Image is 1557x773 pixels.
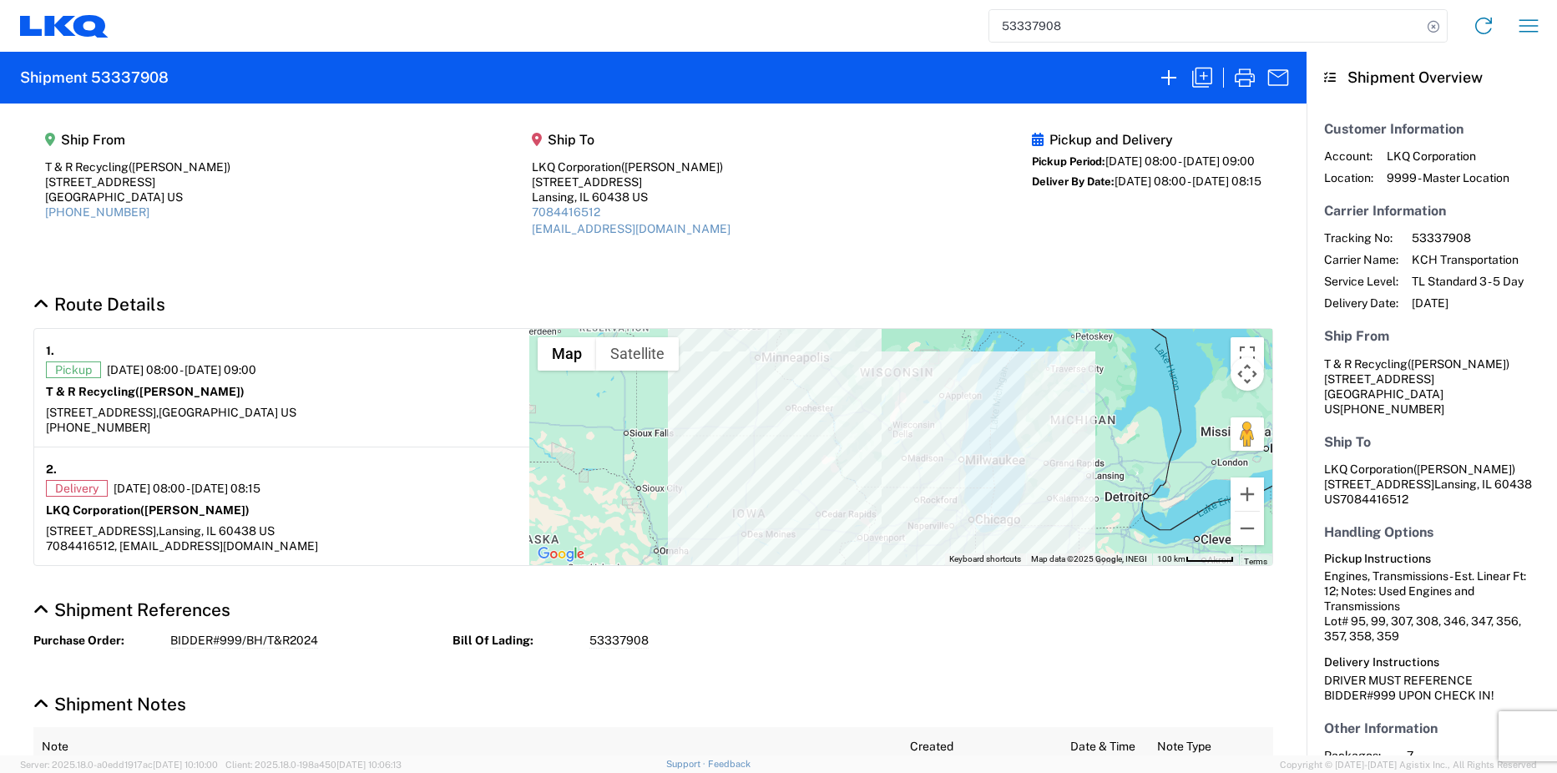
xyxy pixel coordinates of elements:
[1408,357,1509,371] span: ([PERSON_NAME])
[46,361,101,378] span: Pickup
[1324,230,1398,245] span: Tracking No:
[1105,154,1255,168] span: [DATE] 08:00 - [DATE] 09:00
[1324,552,1539,566] h6: Pickup Instructions
[1324,462,1539,507] address: Lansing, IL 60438 US
[33,727,902,767] th: Note
[1324,357,1408,371] span: T & R Recycling
[452,633,578,649] strong: Bill Of Lading:
[20,760,218,770] span: Server: 2025.18.0-a0edd1917ac
[159,406,296,419] span: [GEOGRAPHIC_DATA] US
[1324,252,1398,267] span: Carrier Name:
[1324,462,1515,491] span: LKQ Corporation [STREET_ADDRESS]
[225,760,402,770] span: Client: 2025.18.0-198a450
[589,633,649,649] span: 53337908
[33,633,159,649] strong: Purchase Order:
[45,159,230,174] div: T & R Recycling
[46,480,108,497] span: Delivery
[1324,149,1373,164] span: Account:
[1231,417,1264,451] button: Drag Pegman onto the map to open Street View
[1324,274,1398,289] span: Service Level:
[1062,727,1149,767] th: Date & Time
[336,760,402,770] span: [DATE] 10:06:13
[20,68,169,88] h2: Shipment 53337908
[135,385,245,398] span: ([PERSON_NAME])
[107,362,256,377] span: [DATE] 08:00 - [DATE] 09:00
[902,727,1063,767] th: Created
[949,553,1021,565] button: Keyboard shortcuts
[46,420,518,435] div: [PHONE_NUMBER]
[1231,477,1264,511] button: Zoom in
[596,337,679,371] button: Show satellite imagery
[1324,328,1539,344] h5: Ship From
[33,294,165,315] a: Hide Details
[1231,512,1264,545] button: Zoom out
[1340,402,1444,416] span: [PHONE_NUMBER]
[1387,170,1509,185] span: 9999 - Master Location
[621,160,723,174] span: ([PERSON_NAME])
[1149,727,1273,767] th: Note Type
[46,341,54,361] strong: 1.
[1280,757,1537,772] span: Copyright © [DATE]-[DATE] Agistix Inc., All Rights Reserved
[46,406,159,419] span: [STREET_ADDRESS],
[129,160,230,174] span: ([PERSON_NAME])
[1324,170,1373,185] span: Location:
[1157,554,1185,563] span: 100 km
[1387,149,1509,164] span: LKQ Corporation
[1032,155,1105,168] span: Pickup Period:
[1324,748,1393,763] span: Packages:
[1231,357,1264,391] button: Map camera controls
[1412,274,1524,289] span: TL Standard 3 - 5 Day
[46,538,518,553] div: 7084416512, [EMAIL_ADDRESS][DOMAIN_NAME]
[45,132,230,148] h5: Ship From
[532,205,600,219] a: 7084416512
[1231,337,1264,371] button: Toggle fullscreen view
[1324,296,1398,311] span: Delivery Date:
[708,759,751,769] a: Feedback
[45,189,230,205] div: [GEOGRAPHIC_DATA] US
[1413,462,1515,476] span: ([PERSON_NAME])
[532,189,730,205] div: Lansing, IL 60438 US
[1324,121,1539,137] h5: Customer Information
[153,760,218,770] span: [DATE] 10:10:00
[989,10,1422,42] input: Shipment, tracking or reference number
[33,694,186,715] a: Hide Details
[1412,296,1524,311] span: [DATE]
[533,543,589,565] img: Google
[532,159,730,174] div: LKQ Corporation
[1324,434,1539,450] h5: Ship To
[46,503,250,517] strong: LKQ Corporation
[1324,655,1539,669] h6: Delivery Instructions
[170,633,318,649] span: BIDDER#999/BH/T&R2024
[1324,720,1539,736] h5: Other Information
[532,174,730,189] div: [STREET_ADDRESS]
[666,759,708,769] a: Support
[1324,372,1434,386] span: [STREET_ADDRESS]
[45,205,149,219] a: [PHONE_NUMBER]
[1032,132,1261,148] h5: Pickup and Delivery
[532,132,730,148] h5: Ship To
[46,524,159,538] span: [STREET_ADDRESS],
[533,543,589,565] a: Open this area in Google Maps (opens a new window)
[1324,524,1539,540] h5: Handling Options
[1307,52,1557,104] header: Shipment Overview
[1340,493,1408,506] span: 7084416512
[532,222,730,235] a: [EMAIL_ADDRESS][DOMAIN_NAME]
[159,524,275,538] span: Lansing, IL 60438 US
[1031,554,1147,563] span: Map data ©2025 Google, INEGI
[1407,748,1549,763] span: 7
[1324,203,1539,219] h5: Carrier Information
[1412,252,1524,267] span: KCH Transportation
[46,385,245,398] strong: T & R Recycling
[538,337,596,371] button: Show street map
[1115,174,1261,188] span: [DATE] 08:00 - [DATE] 08:15
[1324,568,1539,644] div: Engines, Transmissions - Est. Linear Ft: 12; Notes: Used Engines and Transmissions Lot# 95, 99, 3...
[114,481,260,496] span: [DATE] 08:00 - [DATE] 08:15
[1152,553,1239,565] button: Map Scale: 100 km per 54 pixels
[1244,557,1267,566] a: Terms
[1032,175,1115,188] span: Deliver By Date:
[1412,230,1524,245] span: 53337908
[140,503,250,517] span: ([PERSON_NAME])
[1324,356,1539,417] address: [GEOGRAPHIC_DATA] US
[46,459,57,480] strong: 2.
[1324,673,1539,703] div: DRIVER MUST REFERENCE BIDDER#999 UPON CHECK IN!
